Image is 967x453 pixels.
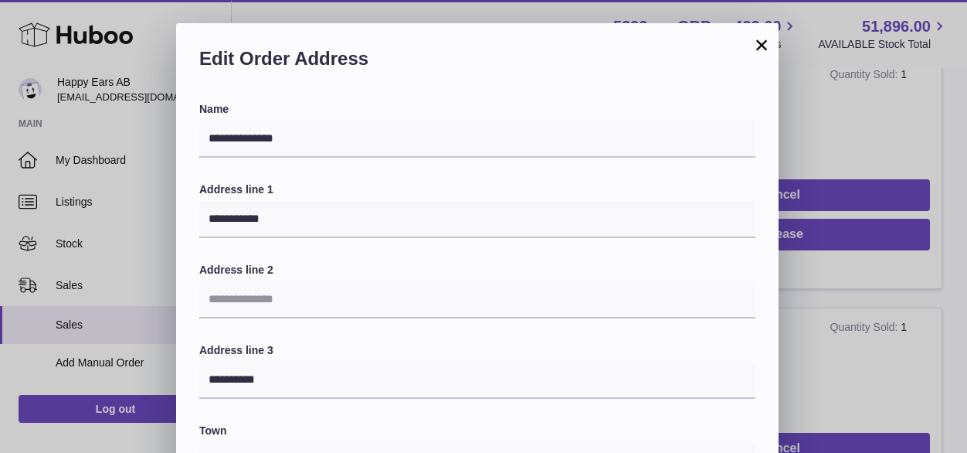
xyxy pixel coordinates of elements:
[199,182,755,197] label: Address line 1
[199,424,755,438] label: Town
[199,263,755,278] label: Address line 2
[199,46,755,79] h2: Edit Order Address
[199,343,755,358] label: Address line 3
[752,36,771,54] button: ×
[199,102,755,117] label: Name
